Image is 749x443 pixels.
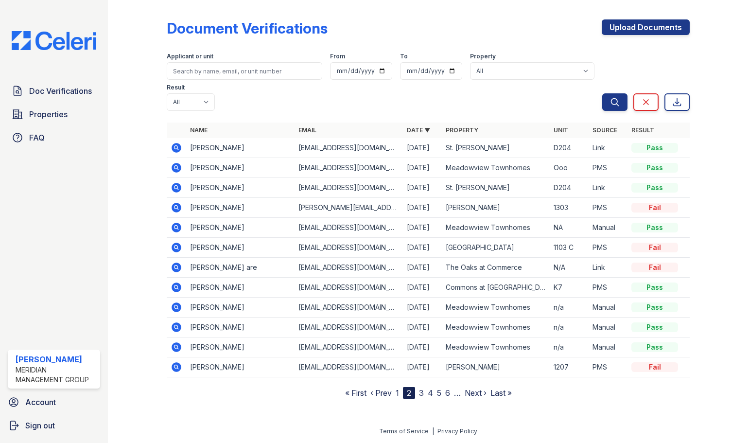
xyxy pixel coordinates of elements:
td: [PERSON_NAME] [186,238,295,258]
a: Properties [8,105,100,124]
td: [DATE] [403,238,442,258]
td: PMS [589,357,627,377]
div: Pass [631,283,678,292]
td: [EMAIL_ADDRESS][DOMAIN_NAME] [295,337,403,357]
td: [EMAIL_ADDRESS][DOMAIN_NAME] [295,238,403,258]
td: [EMAIL_ADDRESS][DOMAIN_NAME] [295,298,403,318]
a: Next › [465,388,487,398]
td: Manual [589,298,627,318]
div: Fail [631,243,678,252]
td: n/a [550,298,589,318]
a: Doc Verifications [8,81,100,101]
a: Upload Documents [602,19,690,35]
div: Pass [631,143,678,153]
span: Doc Verifications [29,85,92,97]
td: [PERSON_NAME] [442,357,550,377]
div: Pass [631,223,678,232]
label: Result [167,84,185,91]
td: [EMAIL_ADDRESS][DOMAIN_NAME] [295,278,403,298]
a: 3 [419,388,424,398]
td: 1303 [550,198,589,218]
td: Meadowview Townhomes [442,158,550,178]
label: Applicant or unit [167,53,213,60]
a: Sign out [4,416,104,435]
a: 4 [428,388,433,398]
td: Meadowview Townhomes [442,298,550,318]
label: Property [470,53,496,60]
td: [PERSON_NAME] [186,298,295,318]
a: Account [4,392,104,412]
td: [PERSON_NAME] [442,198,550,218]
td: [DATE] [403,178,442,198]
td: Meadowview Townhomes [442,218,550,238]
td: [PERSON_NAME] [186,357,295,377]
td: [PERSON_NAME] are [186,258,295,278]
td: [DATE] [403,258,442,278]
td: [PERSON_NAME] [186,218,295,238]
td: [DATE] [403,337,442,357]
a: Name [190,126,208,134]
td: Link [589,258,627,278]
td: [PERSON_NAME] [186,278,295,298]
span: Sign out [25,420,55,431]
td: [DATE] [403,278,442,298]
td: [PERSON_NAME] [186,337,295,357]
label: To [400,53,408,60]
td: [DATE] [403,357,442,377]
div: [PERSON_NAME] [16,354,96,365]
td: [EMAIL_ADDRESS][DOMAIN_NAME] [295,218,403,238]
td: [EMAIL_ADDRESS][DOMAIN_NAME] [295,138,403,158]
td: n/a [550,337,589,357]
td: NA [550,218,589,238]
a: 6 [445,388,450,398]
a: Email [298,126,316,134]
td: Manual [589,337,627,357]
a: Privacy Policy [437,427,477,435]
td: PMS [589,238,627,258]
a: Result [631,126,654,134]
a: Terms of Service [379,427,429,435]
a: Unit [554,126,568,134]
td: [PERSON_NAME] [186,138,295,158]
div: | [432,427,434,435]
td: [PERSON_NAME] [186,178,295,198]
td: [DATE] [403,318,442,337]
a: FAQ [8,128,100,147]
td: Ooo [550,158,589,178]
td: [EMAIL_ADDRESS][DOMAIN_NAME] [295,258,403,278]
label: From [330,53,345,60]
span: Properties [29,108,68,120]
input: Search by name, email, or unit number [167,62,322,80]
td: Meadowview Townhomes [442,318,550,337]
div: Document Verifications [167,19,328,37]
td: [PERSON_NAME] [186,158,295,178]
span: Account [25,396,56,408]
td: K7 [550,278,589,298]
td: [GEOGRAPHIC_DATA] [442,238,550,258]
td: Manual [589,318,627,337]
td: PMS [589,158,627,178]
a: Last » [490,388,512,398]
a: Source [592,126,617,134]
td: [EMAIL_ADDRESS][DOMAIN_NAME] [295,318,403,337]
td: N/A [550,258,589,278]
td: [PERSON_NAME][EMAIL_ADDRESS][DOMAIN_NAME] [295,198,403,218]
td: Link [589,138,627,158]
td: The Oaks at Commerce [442,258,550,278]
span: FAQ [29,132,45,143]
div: Pass [631,183,678,193]
div: Pass [631,322,678,332]
div: 2 [403,387,415,399]
td: PMS [589,278,627,298]
span: … [454,387,461,399]
a: 1 [396,388,399,398]
div: Fail [631,362,678,372]
div: Pass [631,302,678,312]
td: [DATE] [403,138,442,158]
div: Meridian Management Group [16,365,96,385]
td: [DATE] [403,158,442,178]
td: 1207 [550,357,589,377]
td: Meadowview Townhomes [442,337,550,357]
a: Property [446,126,478,134]
td: D204 [550,178,589,198]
